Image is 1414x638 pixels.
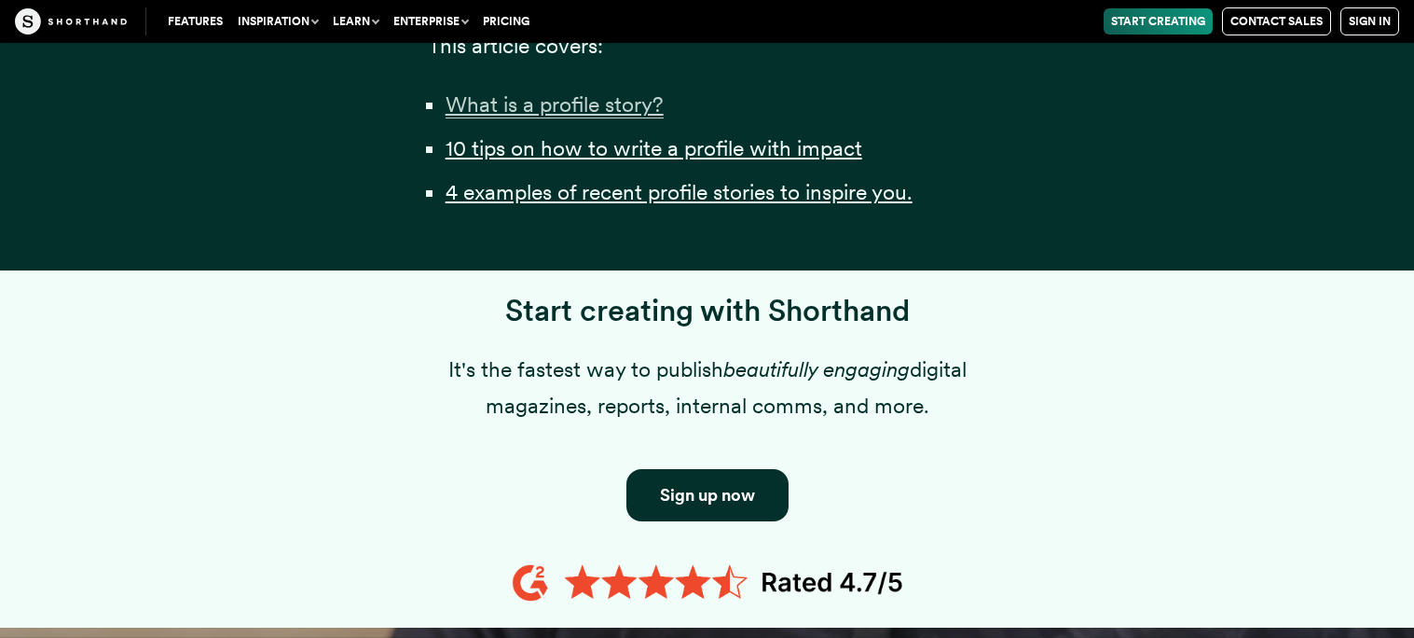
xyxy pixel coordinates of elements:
[626,469,789,521] a: Button to click through to Shorthand's signup section.
[15,8,127,35] img: The Craft
[512,559,903,607] img: 4.7 orange stars lined up in a row with the text G2 rated 4.7/5
[386,8,475,35] button: Enterprise
[160,8,230,35] a: Features
[475,8,537,35] a: Pricing
[1104,8,1213,35] a: Start Creating
[428,33,603,59] span: This article covers:
[325,8,386,35] button: Learn
[723,356,910,382] em: beautifully engaging
[446,179,913,205] a: 4 examples of recent profile stories to inspire you.
[1222,7,1331,35] a: Contact Sales
[446,91,664,118] a: What is a profile story?
[446,135,862,161] a: 10 tips on how to write a profile with impact
[428,293,987,329] h3: Start creating with Shorthand
[428,352,987,424] p: It's the fastest way to publish digital magazines, reports, internal comms, and more.
[1340,7,1399,35] a: Sign in
[230,8,325,35] button: Inspiration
